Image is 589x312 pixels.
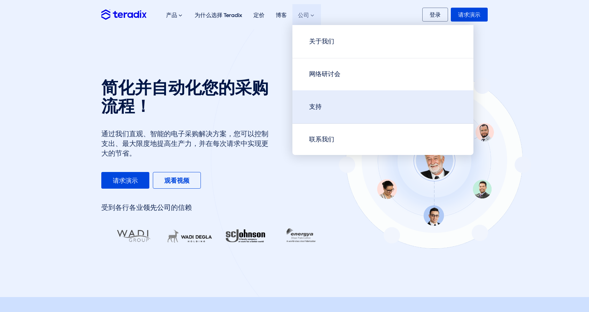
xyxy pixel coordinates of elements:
[153,172,201,189] a: 观看视频
[162,225,218,247] img: 生命创造者
[422,8,448,22] a: 登录
[451,8,488,22] a: 请求演示
[292,58,473,91] a: 网络研讨会
[101,172,149,189] a: 请求演示
[101,129,268,158] font: 通过我们直观、智能的电子采购解决方案，您可以控制支出、最大限度地提高生产力，并在每次请求中实现更大的节省。
[164,176,189,185] font: 观看视频
[195,11,242,19] font: 为什么选择 Teradix
[458,11,480,18] font: 请求演示
[189,4,248,26] a: 为什么选择 Teradix
[276,11,287,19] font: 博客
[292,90,473,124] a: 支持
[253,11,265,19] font: 定价
[143,203,171,212] font: 领先公司
[309,135,334,143] font: 联系我们
[430,11,441,18] font: 登录
[292,123,473,156] a: 联系我们
[101,77,268,116] font: 简化并自动化您的采购流程！
[101,203,143,212] font: 受到各行各业
[217,225,274,247] img: 类风湿性关节炎
[166,11,177,19] font: 产品
[113,176,138,185] font: 请求演示
[309,37,334,46] font: 关于我们
[309,70,340,78] font: 网络研讨会
[292,25,473,58] a: 关于我们
[309,102,322,111] font: 支持
[543,266,579,302] iframe: 聊天机器人
[270,4,292,26] a: 博客
[171,203,192,212] font: 的信赖
[101,9,147,19] img: Teradix 徽标
[298,11,309,19] font: 公司
[248,4,270,26] a: 定价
